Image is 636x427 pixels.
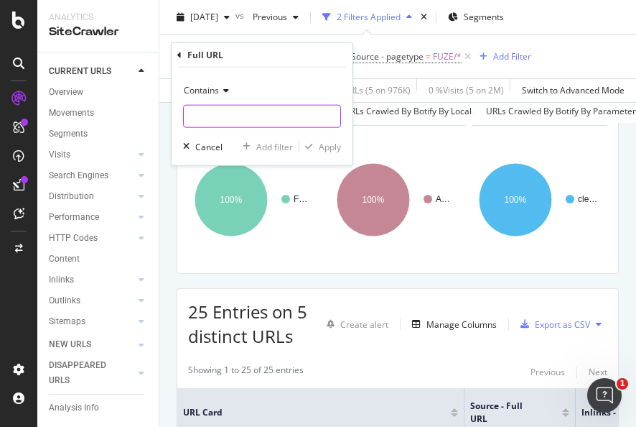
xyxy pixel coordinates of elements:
span: Source - pagetype [351,50,424,63]
div: Inlinks [49,272,74,288]
text: F… [294,194,307,204]
button: Create alert [321,313,388,336]
div: Export as CSV [535,318,590,331]
span: vs [235,9,247,22]
a: Performance [49,210,134,225]
a: Outlinks [49,293,134,308]
div: Create alert [340,318,388,331]
div: times [418,10,430,24]
a: Sitemaps [49,314,134,329]
a: Distribution [49,189,134,204]
div: Analysis Info [49,400,99,415]
a: Content [49,252,149,267]
span: 1 [617,378,628,390]
button: Previous [530,364,565,381]
a: DISAPPEARED URLS [49,358,134,388]
div: HTTP Codes [49,231,98,246]
button: [DATE] [171,6,235,29]
div: Search Engines [49,168,108,183]
text: 100% [504,195,526,205]
div: DISAPPEARED URLS [49,358,121,388]
text: A… [436,194,450,204]
div: 0 % Visits ( 5 on 2M ) [429,84,504,96]
div: Segments [49,127,88,142]
div: Sitemaps [49,314,85,329]
span: URLs Crawled By Botify By locale [344,105,477,117]
div: Next [589,366,607,378]
button: Next [589,364,607,381]
div: CURRENT URLS [49,64,111,79]
a: Segments [49,127,149,142]
a: HTTP Codes [49,231,134,246]
span: FUZE/* [433,47,462,67]
div: Overview [49,85,83,100]
span: 2025 Sep. 21st [190,11,218,23]
div: Content [49,252,80,267]
div: SiteCrawler [49,24,147,40]
svg: A chart. [188,137,319,262]
div: Outlinks [49,293,80,308]
span: Contains [184,84,219,96]
a: Inlinks [49,272,134,288]
div: Manage Columns [426,318,497,331]
text: 100% [220,195,243,205]
div: Switch to Advanced Mode [522,84,625,96]
button: Add Filter [474,48,531,65]
button: Switch to Advanced Mode [516,79,625,102]
button: Manage Columns [406,316,497,333]
div: Showing 1 to 25 of 25 entries [188,364,304,381]
div: Visits [49,147,70,162]
a: Movements [49,106,149,121]
a: Visits [49,147,134,162]
button: Previous [247,6,304,29]
div: Movements [49,106,94,121]
div: NEW URLS [49,337,91,352]
div: Apply [319,140,341,152]
text: cle… [578,194,597,204]
span: Source - Full URL [470,400,541,426]
a: Overview [49,85,149,100]
a: Analysis Info [49,400,149,415]
button: Apply [299,139,341,154]
div: Distribution [49,189,94,204]
iframe: Intercom live chat [587,378,622,413]
text: 100% [362,195,384,205]
div: Cancel [195,140,223,152]
button: Add filter [237,139,293,154]
span: 25 Entries on 5 distinct URLs [188,300,307,348]
svg: A chart. [330,137,462,262]
button: Cancel [177,139,223,154]
div: Analytics [49,12,147,24]
div: Previous [530,366,565,378]
a: NEW URLS [49,337,134,352]
button: Segments [442,6,510,29]
div: Add filter [256,140,293,152]
div: Performance [49,210,99,225]
span: URL Card [183,406,447,419]
svg: A chart. [472,137,604,262]
a: Search Engines [49,168,134,183]
span: = [426,50,431,63]
div: Add Filter [493,50,531,63]
span: Segments [464,11,504,23]
div: Full URL [187,49,223,61]
div: 0 % URLs ( 5 on 976K ) [329,84,411,96]
div: 2 Filters Applied [337,11,401,23]
button: 2 Filters Applied [317,6,418,29]
span: Previous [247,11,287,23]
a: CURRENT URLS [49,64,134,79]
h4: URLs Crawled By Botify By locale [341,100,498,123]
button: Export as CSV [515,313,590,336]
